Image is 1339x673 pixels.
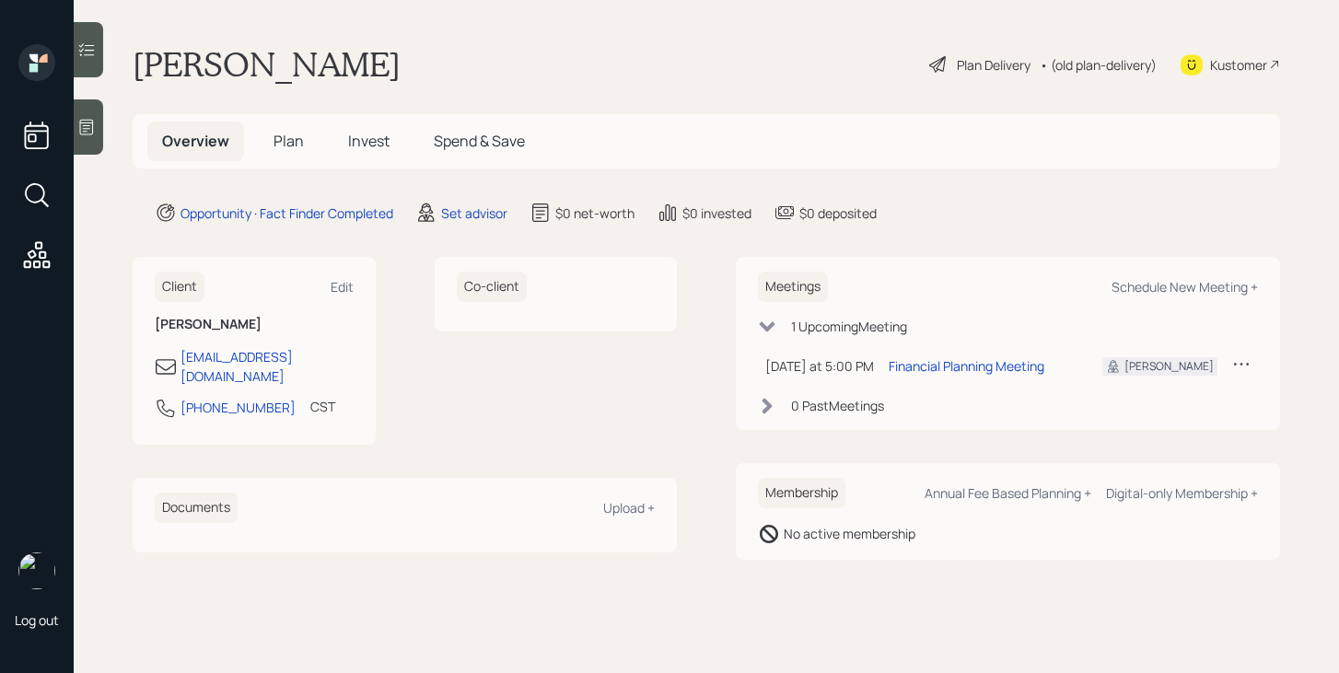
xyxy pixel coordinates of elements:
[155,317,354,332] h6: [PERSON_NAME]
[1112,278,1258,296] div: Schedule New Meeting +
[784,524,915,543] div: No active membership
[765,356,874,376] div: [DATE] at 5:00 PM
[155,493,238,523] h6: Documents
[603,499,655,516] div: Upload +
[889,356,1044,376] div: Financial Planning Meeting
[1210,55,1267,75] div: Kustomer
[133,44,401,85] h1: [PERSON_NAME]
[957,55,1030,75] div: Plan Delivery
[457,272,527,302] h6: Co-client
[1106,484,1258,502] div: Digital-only Membership +
[310,397,335,416] div: CST
[441,203,507,223] div: Set advisor
[18,552,55,589] img: michael-russo-headshot.png
[682,203,751,223] div: $0 invested
[162,131,229,151] span: Overview
[555,203,635,223] div: $0 net-worth
[791,317,907,336] div: 1 Upcoming Meeting
[434,131,525,151] span: Spend & Save
[15,611,59,629] div: Log out
[799,203,877,223] div: $0 deposited
[1124,358,1214,375] div: [PERSON_NAME]
[331,278,354,296] div: Edit
[155,272,204,302] h6: Client
[274,131,304,151] span: Plan
[758,478,845,508] h6: Membership
[791,396,884,415] div: 0 Past Meeting s
[180,347,354,386] div: [EMAIL_ADDRESS][DOMAIN_NAME]
[348,131,390,151] span: Invest
[180,203,393,223] div: Opportunity · Fact Finder Completed
[925,484,1091,502] div: Annual Fee Based Planning +
[1040,55,1157,75] div: • (old plan-delivery)
[180,398,296,417] div: [PHONE_NUMBER]
[758,272,828,302] h6: Meetings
